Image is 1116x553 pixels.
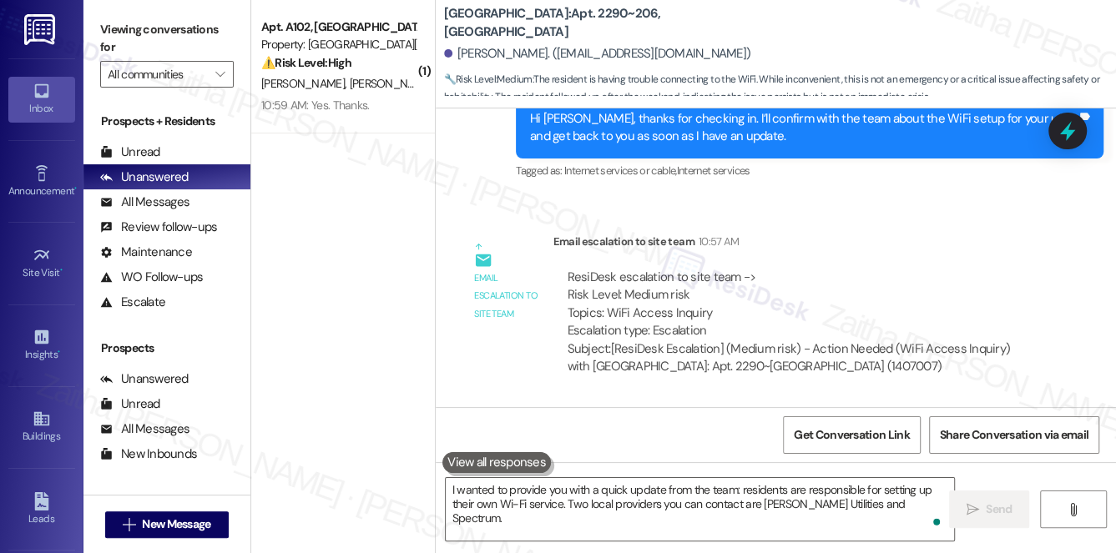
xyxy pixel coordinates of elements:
span: : The resident is having trouble connecting to the WiFi. While inconvenient, this is not an emerg... [444,71,1116,107]
button: Share Conversation via email [929,416,1099,454]
div: Unanswered [100,370,189,388]
strong: 🔧 Risk Level: Medium [444,73,533,86]
label: Viewing conversations for [100,17,234,61]
a: Inbox [8,77,75,122]
i:  [1067,503,1079,516]
span: Internet services or cable , [564,163,676,178]
span: • [74,183,77,194]
a: Buildings [8,405,75,450]
div: Review follow-ups [100,219,217,236]
div: New Inbounds [100,445,197,463]
textarea: To enrich screen reader interactions, please activate Accessibility in Grammarly extension settings [446,478,955,540]
div: Residents [83,492,250,510]
div: All Messages [100,194,189,211]
span: New Message [142,515,210,533]
a: Site Visit • [8,241,75,286]
span: • [60,264,63,276]
div: Property: [GEOGRAPHIC_DATA][PERSON_NAME] [261,36,416,53]
i:  [967,503,979,516]
span: Send [986,500,1012,518]
div: 10:57 AM [694,233,740,250]
img: ResiDesk Logo [24,14,58,45]
div: Prospects + Residents [83,113,250,130]
span: [PERSON_NAME] [349,76,432,91]
div: Escalate [100,294,165,311]
div: Unread [100,143,160,161]
span: Get Conversation Link [794,426,909,444]
span: Share Conversation via email [940,426,1088,444]
div: Subject: [ResiDesk Escalation] (Medium risk) - Action Needed (WiFi Access Inquiry) with [GEOGRAPH... [568,340,1034,376]
span: Internet services [676,163,750,178]
button: Get Conversation Link [783,416,920,454]
div: Unanswered [100,168,189,186]
i:  [123,518,135,531]
div: Apt. A102, [GEOGRAPHIC_DATA][PERSON_NAME] [261,18,416,36]
a: Leads [8,487,75,532]
a: Insights • [8,323,75,368]
div: WO Follow-ups [100,269,203,286]
i:  [215,68,225,81]
div: Email escalation to site team [553,233,1048,256]
span: • [58,346,60,358]
button: Send [949,490,1030,528]
div: [PERSON_NAME]. ([EMAIL_ADDRESS][DOMAIN_NAME]) [444,45,751,63]
div: All Messages [100,420,189,438]
input: All communities [108,61,207,88]
div: Prospects [83,339,250,357]
div: ResiDesk escalation to site team -> Risk Level: Medium risk Topics: WiFi Access Inquiry Escalatio... [568,269,1034,340]
strong: ⚠️ Risk Level: High [261,55,351,70]
div: Email escalation to site team [474,269,539,323]
div: 10:59 AM: Yes. Thanks. [261,98,370,113]
div: Unread [100,395,160,413]
span: [PERSON_NAME] [261,76,350,91]
b: [GEOGRAPHIC_DATA]: Apt. 2290~206, [GEOGRAPHIC_DATA] [444,5,778,41]
div: Hi [PERSON_NAME], thanks for checking in. I’ll confirm with the team about the WiFi setup for you... [530,110,1077,146]
button: New Message [105,511,229,538]
div: Tagged as: [516,158,1103,183]
div: Maintenance [100,244,192,261]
